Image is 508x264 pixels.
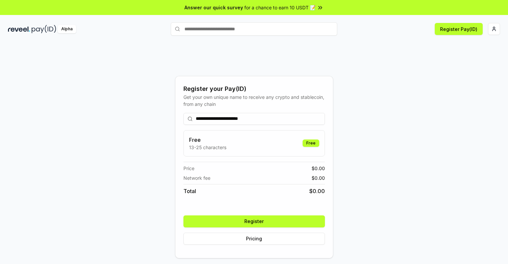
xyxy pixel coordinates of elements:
[183,84,325,94] div: Register your Pay(ID)
[183,187,196,195] span: Total
[189,144,226,151] p: 13-25 characters
[435,23,483,35] button: Register Pay(ID)
[189,136,226,144] h3: Free
[309,187,325,195] span: $ 0.00
[8,25,30,33] img: reveel_dark
[183,165,194,172] span: Price
[32,25,56,33] img: pay_id
[184,4,243,11] span: Answer our quick survey
[303,139,319,147] div: Free
[58,25,76,33] div: Alpha
[183,94,325,108] div: Get your own unique name to receive any crypto and stablecoin, from any chain
[244,4,316,11] span: for a chance to earn 10 USDT 📝
[183,174,210,181] span: Network fee
[183,215,325,227] button: Register
[312,165,325,172] span: $ 0.00
[312,174,325,181] span: $ 0.00
[183,233,325,245] button: Pricing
